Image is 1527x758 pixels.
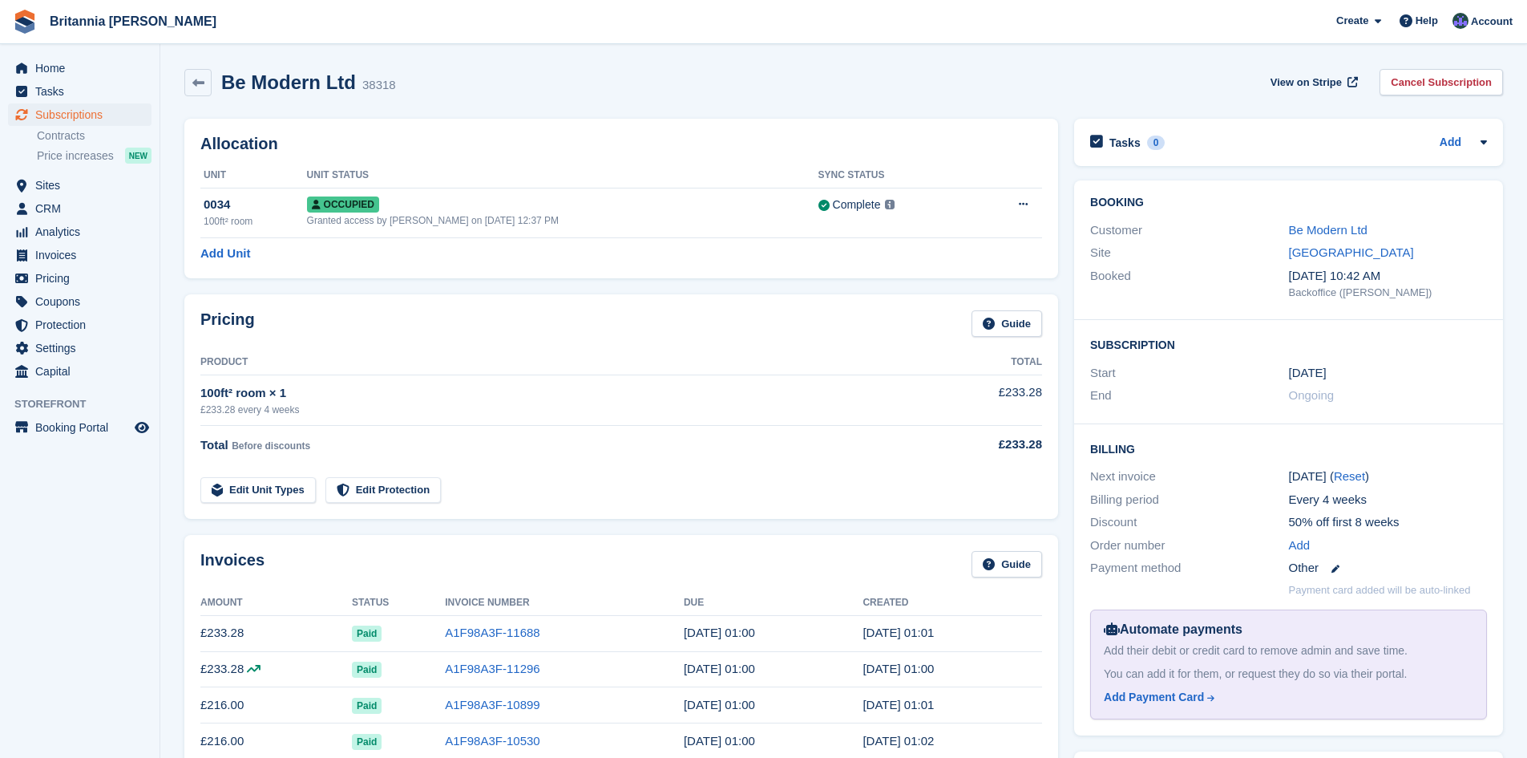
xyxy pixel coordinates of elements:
[1090,364,1288,383] div: Start
[8,244,151,266] a: menu
[200,245,250,263] a: Add Unit
[8,337,151,359] a: menu
[684,626,755,639] time: 2025-09-18 00:00:00 UTC
[1104,666,1473,683] div: You can add it for them, or request they do so via their portal.
[1471,14,1513,30] span: Account
[1104,642,1473,659] div: Add their debit or credit card to remove admin and save time.
[200,135,1042,153] h2: Allocation
[913,436,1042,454] div: £233.28
[1104,689,1467,706] a: Add Payment Card
[204,214,307,229] div: 100ft² room
[8,174,151,197] a: menu
[35,360,131,383] span: Capital
[1289,559,1487,578] div: Other
[43,8,223,34] a: Britannia [PERSON_NAME]
[14,396,160,412] span: Storefront
[684,698,755,711] time: 2025-07-24 00:00:00 UTC
[1270,75,1342,91] span: View on Stripe
[35,174,131,197] span: Sites
[1104,620,1473,639] div: Automate payments
[307,213,818,228] div: Granted access by [PERSON_NAME] on [DATE] 12:37 PM
[862,662,934,675] time: 2025-08-20 00:00:33 UTC
[307,197,379,213] span: Occupied
[8,314,151,336] a: menu
[200,687,352,724] td: £216.00
[200,403,913,417] div: £233.28 every 4 weeks
[1289,537,1311,555] a: Add
[1090,537,1288,555] div: Order number
[833,197,881,213] div: Complete
[1090,267,1288,301] div: Booked
[8,360,151,383] a: menu
[1090,513,1288,532] div: Discount
[307,163,818,188] th: Unit Status
[1109,136,1141,150] h2: Tasks
[35,244,131,266] span: Invoices
[1380,69,1503,95] a: Cancel Subscription
[1090,244,1288,262] div: Site
[1090,559,1288,578] div: Payment method
[200,651,352,687] td: £233.28
[862,626,934,639] time: 2025-09-17 00:01:02 UTC
[37,147,151,164] a: Price increases NEW
[1090,491,1288,509] div: Billing period
[862,698,934,711] time: 2025-07-23 00:01:10 UTC
[200,310,255,337] h2: Pricing
[35,197,131,220] span: CRM
[1289,468,1487,486] div: [DATE] ( )
[913,375,1042,425] td: £233.28
[35,416,131,439] span: Booking Portal
[232,440,310,452] span: Before discounts
[1289,245,1414,259] a: [GEOGRAPHIC_DATA]
[35,80,131,103] span: Tasks
[37,128,151,144] a: Contracts
[352,626,382,642] span: Paid
[8,416,151,439] a: menu
[684,590,863,616] th: Due
[1289,364,1327,383] time: 2024-05-01 00:00:00 UTC
[972,551,1042,578] a: Guide
[200,615,352,651] td: £233.28
[445,698,539,711] a: A1F98A3F-10899
[1090,336,1487,352] h2: Subscription
[200,551,265,578] h2: Invoices
[200,438,228,452] span: Total
[1289,388,1335,402] span: Ongoing
[1334,469,1365,483] a: Reset
[1289,267,1487,286] div: [DATE] 10:42 AM
[1104,689,1204,706] div: Add Payment Card
[8,267,151,290] a: menu
[913,350,1042,375] th: Total
[1090,197,1487,209] h2: Booking
[8,221,151,243] a: menu
[8,197,151,220] a: menu
[8,80,151,103] a: menu
[200,384,913,403] div: 100ft² room × 1
[1289,582,1471,598] p: Payment card added will be auto-linked
[445,590,684,616] th: Invoice Number
[1090,221,1288,240] div: Customer
[972,310,1042,337] a: Guide
[125,148,151,164] div: NEW
[1264,69,1361,95] a: View on Stripe
[325,477,441,504] a: Edit Protection
[1336,13,1368,29] span: Create
[8,290,151,313] a: menu
[8,103,151,126] a: menu
[352,590,445,616] th: Status
[818,163,975,188] th: Sync Status
[445,626,539,639] a: A1F98A3F-11688
[862,734,934,748] time: 2025-06-25 00:02:48 UTC
[352,698,382,714] span: Paid
[200,350,913,375] th: Product
[35,290,131,313] span: Coupons
[684,734,755,748] time: 2025-06-26 00:00:00 UTC
[8,57,151,79] a: menu
[1289,491,1487,509] div: Every 4 weeks
[1452,13,1468,29] img: Lee Cradock
[35,221,131,243] span: Analytics
[200,163,307,188] th: Unit
[37,148,114,164] span: Price increases
[132,418,151,437] a: Preview store
[885,200,895,209] img: icon-info-grey-7440780725fd019a000dd9b08b2336e03edf1995a4989e88bcd33f0948082b44.svg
